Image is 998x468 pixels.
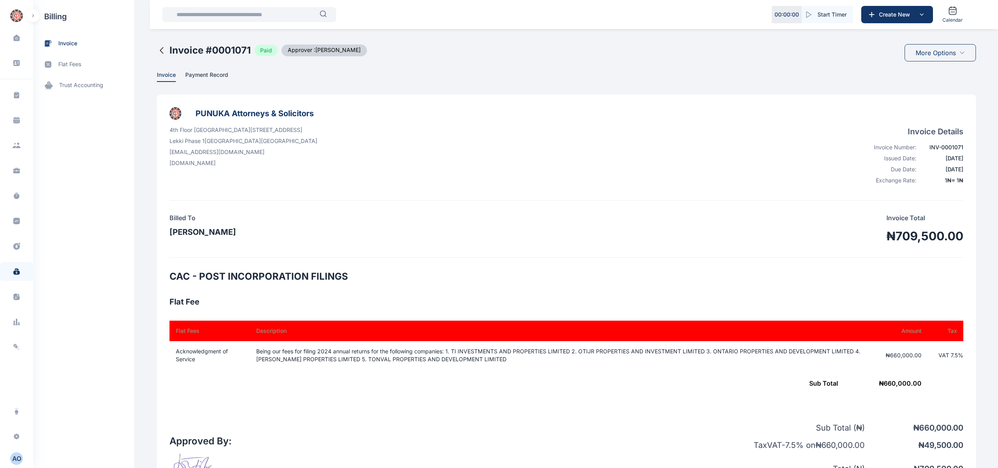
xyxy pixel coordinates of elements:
[886,229,963,243] h1: ₦709,500.00
[33,54,134,75] a: flat fees
[247,341,879,370] td: Being our fees for filing 2024 annual returns for the following companies: 1. TI INVESTMENTS AND ...
[169,107,181,120] img: businessLogo
[865,422,963,433] p: ₦ 660,000.00
[928,321,963,341] th: Tax
[727,422,865,433] p: Sub Total ( ₦ )
[727,440,865,451] p: Tax VAT - 7.5 % on ₦ 660,000.00
[879,341,928,370] td: ₦660,000.00
[876,11,917,19] span: Create New
[942,17,963,23] span: Calendar
[939,3,966,26] a: Calendar
[921,143,963,151] div: INV-0001071
[169,226,236,238] h3: [PERSON_NAME]
[928,341,963,370] td: VAT 7.5 %
[247,321,879,341] th: Description
[817,11,847,19] span: Start Timer
[33,33,134,54] a: invoice
[802,6,853,23] button: Start Timer
[255,45,277,56] span: Paid
[5,452,28,465] button: AO
[921,176,963,184] div: 1 ₦ = 1 ₦
[169,341,247,370] td: Acknowledgment of Service
[10,454,23,463] div: A O
[865,126,963,137] h4: Invoice Details
[865,165,916,173] div: Due Date:
[809,379,838,387] span: Sub Total
[861,6,933,23] button: Create New
[169,137,317,145] p: Lekki Phase 1 [GEOGRAPHIC_DATA] [GEOGRAPHIC_DATA]
[59,81,103,89] span: trust accounting
[865,143,916,151] div: Invoice Number:
[865,154,916,162] div: Issued Date:
[58,39,77,48] span: invoice
[169,370,928,397] td: ₦ 660,000.00
[865,440,963,451] p: ₦ 49,500.00
[169,270,963,283] h2: CAC - POST INCORPORATION FILINGS
[865,176,916,184] div: Exchange Rate:
[157,71,176,80] span: Invoice
[921,165,963,173] div: [DATE]
[169,321,247,341] th: Flat Fees
[916,48,956,58] span: More Options
[879,321,928,341] th: Amount
[169,126,317,134] p: 4th Floor [GEOGRAPHIC_DATA][STREET_ADDRESS]
[775,11,799,19] p: 00 : 00 : 00
[169,44,251,57] h2: Invoice # 0001071
[886,213,963,223] p: Invoice Total
[33,75,134,96] a: trust accounting
[185,71,228,80] span: Payment Record
[10,452,23,465] button: AO
[169,148,317,156] p: [EMAIL_ADDRESS][DOMAIN_NAME]
[281,45,367,56] span: Approver : [PERSON_NAME]
[196,107,314,120] h3: PUNUKA Attorneys & Solicitors
[169,159,317,167] p: [DOMAIN_NAME]
[169,213,236,223] h4: Billed To
[169,295,963,308] h3: Flat Fee
[58,60,81,69] span: flat fees
[921,154,963,162] div: [DATE]
[169,435,234,448] h2: Approved By:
